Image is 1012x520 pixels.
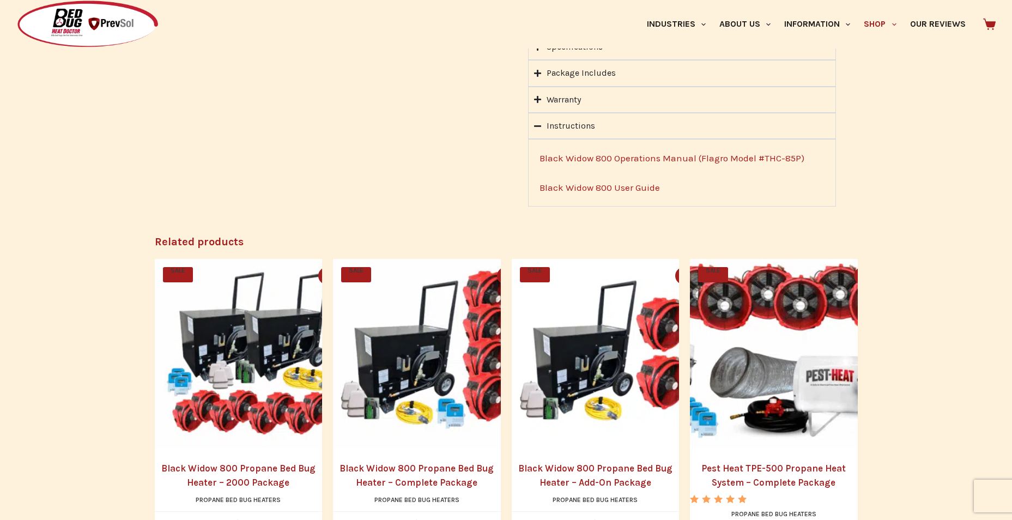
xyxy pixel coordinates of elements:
[731,510,816,518] a: Propane Bed Bug Heaters
[318,267,336,285] button: Quick view toggle
[341,267,371,282] span: SALE
[698,267,728,282] span: SALE
[333,462,501,489] a: Black Widow 800 Propane Bed Bug Heater – Complete Package
[497,267,514,285] button: Quick view toggle
[540,153,804,164] a: Black Widow 800 Operations Manual (Flagro Model #THC-85P)
[547,93,581,107] div: Warranty
[547,119,595,133] div: Instructions
[690,259,880,449] a: Pest Heat TPE-500 Propane Heat System - Complete Package
[512,259,701,449] a: Black Widow 800 Propane Bed Bug Heater - Add-On Package
[374,496,459,504] a: Propane Bed Bug Heaters
[155,462,323,489] a: Black Widow 800 Propane Bed Bug Heater – 2000 Package
[9,4,41,37] button: Open LiveChat chat widget
[196,496,281,504] a: Propane Bed Bug Heaters
[547,66,616,80] div: Package Includes
[528,87,836,113] summary: Warranty
[520,267,550,282] span: SALE
[528,60,836,86] summary: Package Includes
[690,462,858,489] a: Pest Heat TPE-500 Propane Heat System – Complete Package
[163,267,193,282] span: SALE
[155,259,344,449] a: Black Widow 800 Propane Bed Bug Heater - 2000 Package
[854,267,871,285] button: Quick view toggle
[540,182,660,193] a: Black Widow 800 User Guide
[155,234,858,250] h2: Related products
[333,259,523,449] a: Black Widow 800 Propane Bed Bug Heater - Complete Package
[512,462,680,489] a: Black Widow 800 Propane Bed Bug Heater – Add-On Package
[553,496,638,504] a: Propane Bed Bug Heaters
[690,495,748,503] div: Rated 5.00 out of 5
[528,113,836,139] summary: Instructions
[675,267,693,285] button: Quick view toggle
